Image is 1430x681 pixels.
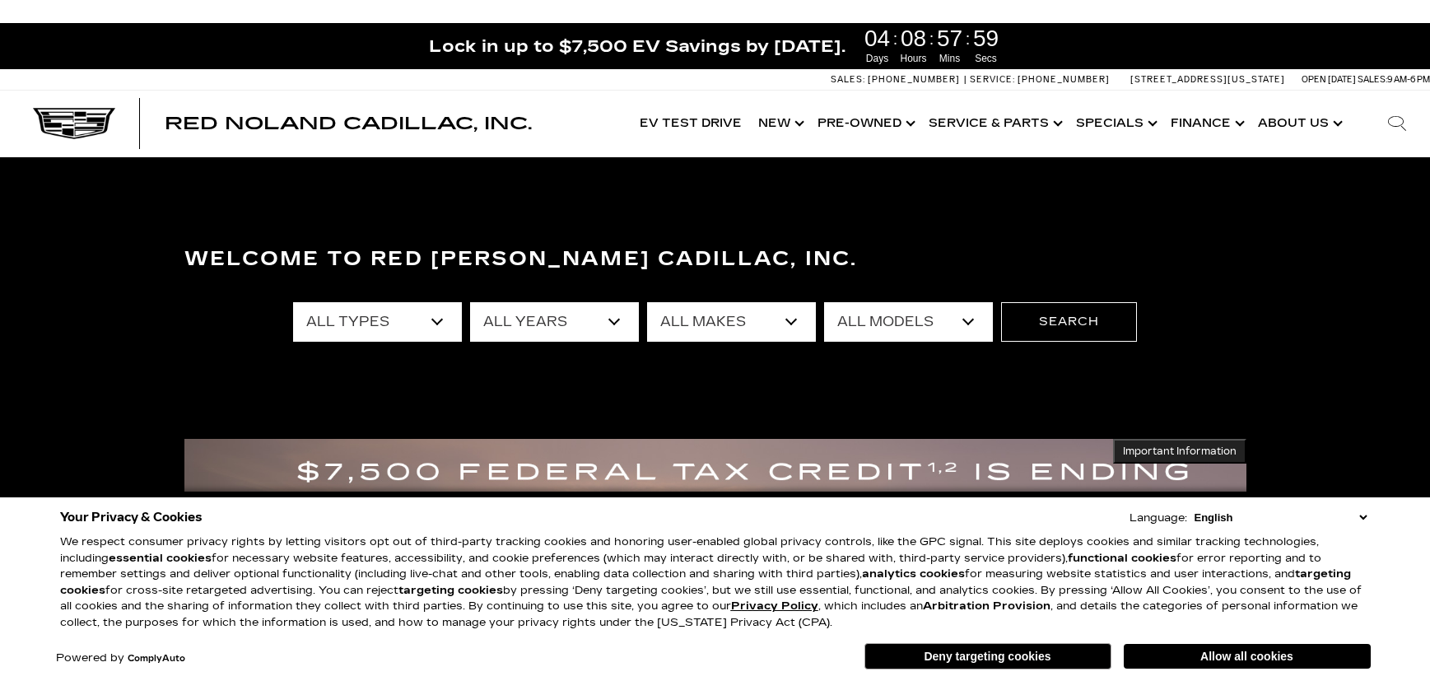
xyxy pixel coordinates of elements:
a: EV Test Drive [631,91,750,156]
span: 59 [971,27,1002,50]
span: Sales: [831,74,865,85]
span: Secs [971,51,1002,66]
span: 57 [934,27,966,50]
span: : [929,26,934,51]
span: Days [862,51,893,66]
select: Language Select [1190,510,1371,525]
select: Filter by model [824,302,993,342]
select: Filter by type [293,302,462,342]
span: 9 AM-6 PM [1387,74,1430,85]
span: : [966,26,971,51]
p: We respect consumer privacy rights by letting visitors opt out of third-party tracking cookies an... [60,534,1371,631]
a: [STREET_ADDRESS][US_STATE] [1130,74,1285,85]
span: : [893,26,898,51]
img: Cadillac Dark Logo with Cadillac White Text [33,108,115,139]
span: [PHONE_NUMBER] [868,74,960,85]
a: Privacy Policy [731,599,818,613]
span: Lock in up to $7,500 EV Savings by [DATE]. [429,35,845,57]
span: Your Privacy & Cookies [60,506,203,529]
strong: analytics cookies [862,567,965,581]
button: Deny targeting cookies [864,643,1111,669]
button: Allow all cookies [1124,644,1371,669]
div: Language: [1130,513,1187,524]
span: Service: [970,74,1015,85]
strong: essential cookies [109,552,212,565]
h3: Welcome to Red [PERSON_NAME] Cadillac, Inc. [184,243,1246,276]
span: Open [DATE] [1302,74,1356,85]
a: Close [1402,31,1422,51]
span: Mins [934,51,966,66]
span: Important Information [1123,445,1237,458]
a: Finance [1162,91,1250,156]
button: Important Information [1113,439,1246,464]
a: Sales: [PHONE_NUMBER] [831,75,964,84]
a: Red Noland Cadillac, Inc. [165,115,532,132]
strong: targeting cookies [398,584,503,597]
a: Pre-Owned [809,91,920,156]
span: [PHONE_NUMBER] [1018,74,1110,85]
a: About Us [1250,91,1348,156]
button: Search [1001,302,1137,342]
a: Specials [1068,91,1162,156]
strong: Arbitration Provision [923,599,1050,613]
strong: targeting cookies [60,567,1351,597]
span: Red Noland Cadillac, Inc. [165,114,532,133]
select: Filter by make [647,302,816,342]
div: Powered by [56,653,185,664]
span: Hours [898,51,929,66]
a: Service & Parts [920,91,1068,156]
span: 04 [862,27,893,50]
a: Service: [PHONE_NUMBER] [964,75,1114,84]
select: Filter by year [470,302,639,342]
span: Sales: [1358,74,1387,85]
span: 08 [898,27,929,50]
a: ComplyAuto [128,654,185,664]
strong: functional cookies [1068,552,1176,565]
a: New [750,91,809,156]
